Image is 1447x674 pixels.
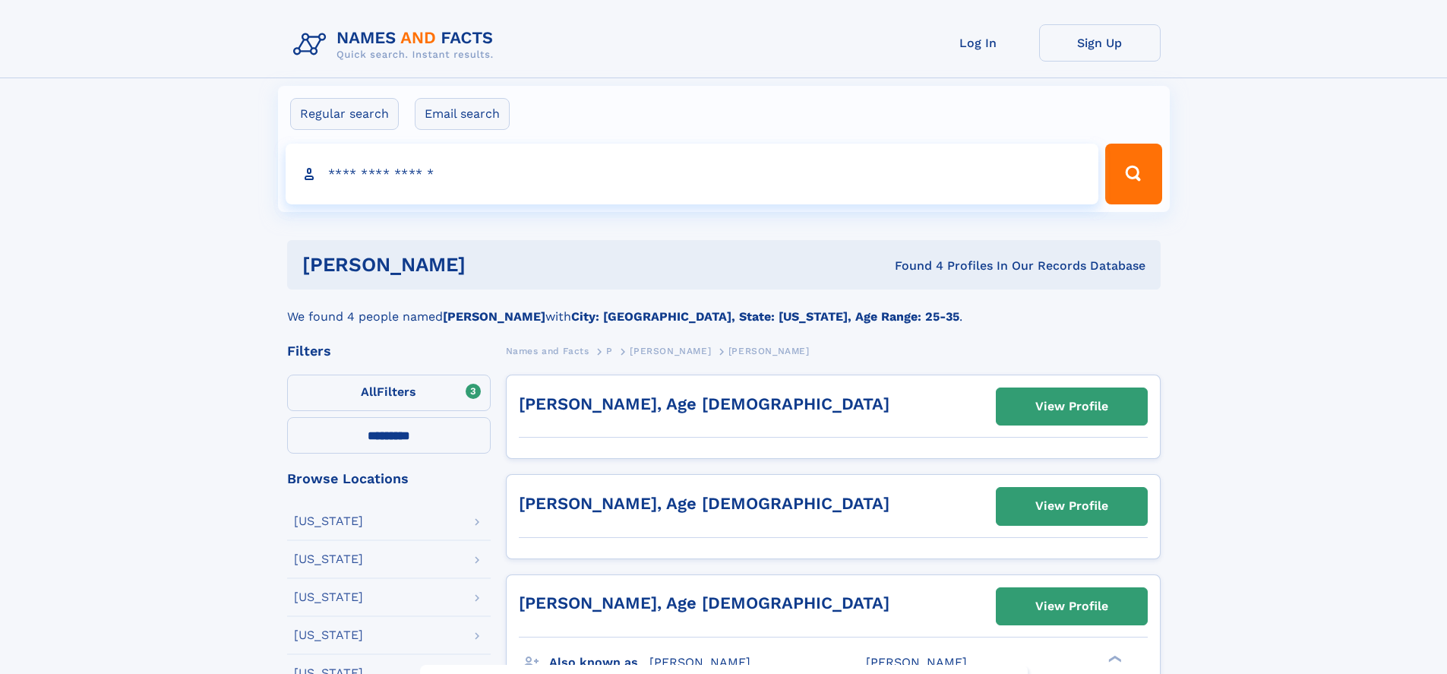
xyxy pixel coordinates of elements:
b: City: [GEOGRAPHIC_DATA], State: [US_STATE], Age Range: 25-35 [571,309,959,324]
div: View Profile [1035,489,1108,524]
button: Search Button [1105,144,1161,204]
div: [US_STATE] [294,515,363,527]
a: Sign Up [1039,24,1161,62]
a: Names and Facts [506,341,589,360]
a: View Profile [997,588,1147,625]
div: [US_STATE] [294,629,363,641]
div: We found 4 people named with . [287,290,1161,326]
div: Found 4 Profiles In Our Records Database [680,258,1145,274]
a: Log In [918,24,1039,62]
img: Logo Names and Facts [287,24,506,65]
label: Email search [415,98,510,130]
div: [US_STATE] [294,553,363,565]
span: [PERSON_NAME] [866,655,967,669]
div: Browse Locations [287,472,491,486]
b: [PERSON_NAME] [443,309,545,324]
label: Filters [287,375,491,411]
a: [PERSON_NAME], Age [DEMOGRAPHIC_DATA] [519,494,889,513]
span: [PERSON_NAME] [630,346,711,356]
a: [PERSON_NAME], Age [DEMOGRAPHIC_DATA] [519,593,889,612]
span: [PERSON_NAME] [728,346,810,356]
input: search input [286,144,1099,204]
div: View Profile [1035,589,1108,624]
a: View Profile [997,488,1147,524]
a: View Profile [997,388,1147,425]
div: View Profile [1035,389,1108,424]
a: [PERSON_NAME], Age [DEMOGRAPHIC_DATA] [519,394,889,413]
span: [PERSON_NAME] [649,655,750,669]
a: P [606,341,613,360]
div: [US_STATE] [294,591,363,603]
span: All [361,384,377,399]
span: P [606,346,613,356]
div: ❯ [1104,654,1123,664]
a: [PERSON_NAME] [630,341,711,360]
div: Filters [287,344,491,358]
h1: [PERSON_NAME] [302,255,681,274]
label: Regular search [290,98,399,130]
